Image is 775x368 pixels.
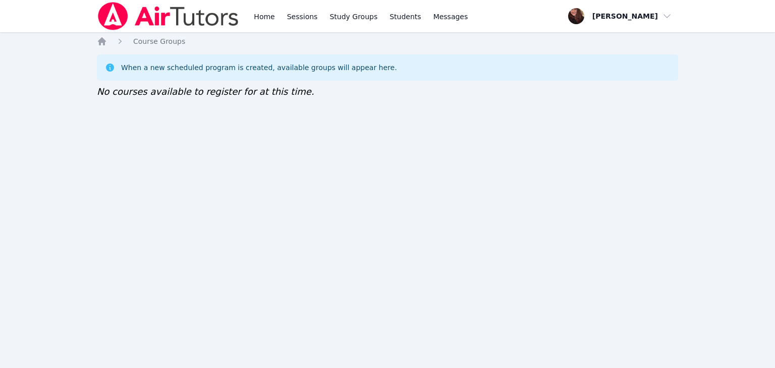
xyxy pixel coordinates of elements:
[133,37,185,45] span: Course Groups
[97,36,678,46] nav: Breadcrumb
[133,36,185,46] a: Course Groups
[433,12,468,22] span: Messages
[121,63,397,73] div: When a new scheduled program is created, available groups will appear here.
[97,2,240,30] img: Air Tutors
[97,86,314,97] span: No courses available to register for at this time.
